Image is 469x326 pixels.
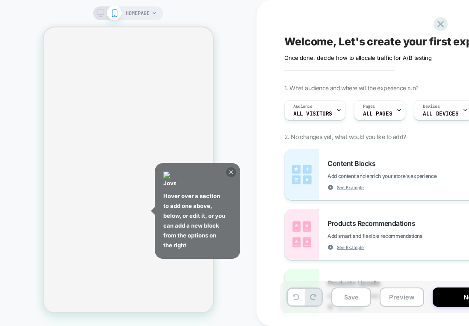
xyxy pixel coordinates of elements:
span: 1. What audience and where will the experience run? [284,84,418,92]
span: Content Blocks [327,159,380,168]
span: Audience [293,104,313,110]
span: Pages [363,104,375,110]
span: ALL PAGES [363,111,392,117]
span: Products Recommendations [327,219,419,228]
span: See Example [337,244,364,250]
span: All Visitors [293,111,332,117]
span: HOMEPAGE [126,6,150,20]
span: ALL DEVICES [423,111,458,117]
button: Save [331,287,371,307]
span: Products Upsells [327,279,384,287]
button: Preview [380,287,424,307]
span: 2. No changes yet, what would you like to add? [284,133,406,140]
span: Devices [423,104,440,110]
span: Add smart and flexible recommendations [327,233,465,239]
span: See Example [337,184,364,190]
